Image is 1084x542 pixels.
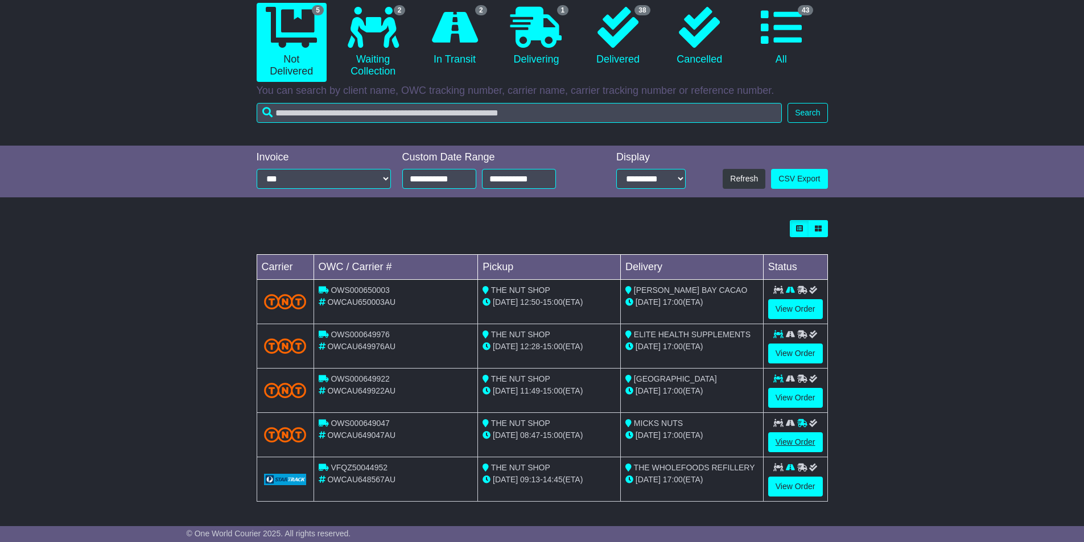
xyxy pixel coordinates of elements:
[636,297,661,307] span: [DATE]
[491,463,550,472] span: THE NUT SHOP
[625,385,759,397] div: (ETA)
[663,297,683,307] span: 17:00
[625,474,759,486] div: (ETA)
[491,419,550,428] span: THE NUT SHOP
[663,342,683,351] span: 17:00
[625,341,759,353] div: (ETA)
[314,255,478,280] td: OWC / Carrier #
[493,342,518,351] span: [DATE]
[264,338,307,354] img: TNT_Domestic.png
[483,474,616,486] div: - (ETA)
[543,431,563,440] span: 15:00
[491,374,550,383] span: THE NUT SHOP
[543,386,563,395] span: 15:00
[478,255,621,280] td: Pickup
[636,386,661,395] span: [DATE]
[493,386,518,395] span: [DATE]
[625,296,759,308] div: (ETA)
[763,255,827,280] td: Status
[331,419,390,428] span: OWS000649047
[394,5,406,15] span: 2
[771,169,827,189] a: CSV Export
[520,386,540,395] span: 11:49
[636,431,661,440] span: [DATE]
[257,3,327,82] a: 5 Not Delivered
[520,297,540,307] span: 12:50
[768,344,823,363] a: View Order
[312,5,324,15] span: 5
[665,3,735,70] a: Cancelled
[634,419,683,428] span: MICKS NUTS
[257,151,391,164] div: Invoice
[520,342,540,351] span: 12:28
[493,431,518,440] span: [DATE]
[634,463,755,472] span: THE WHOLEFOODS REFILLERY
[483,341,616,353] div: - (ETA)
[634,330,751,339] span: ELITE HEALTH SUPPLEMENTS
[493,297,518,307] span: [DATE]
[327,342,395,351] span: OWCAU649976AU
[634,374,717,383] span: [GEOGRAPHIC_DATA]
[491,330,550,339] span: THE NUT SHOP
[620,255,763,280] td: Delivery
[419,3,489,70] a: 2 In Transit
[331,374,390,383] span: OWS000649922
[768,477,823,497] a: View Order
[483,385,616,397] div: - (ETA)
[557,5,569,15] span: 1
[625,429,759,441] div: (ETA)
[257,255,314,280] td: Carrier
[327,297,395,307] span: OWCAU650003AU
[475,5,487,15] span: 2
[187,529,351,538] span: © One World Courier 2025. All rights reserved.
[264,474,307,485] img: GetCarrierServiceLogo
[327,386,395,395] span: OWCAU649922AU
[723,169,765,189] button: Refresh
[493,475,518,484] span: [DATE]
[402,151,585,164] div: Custom Date Range
[501,3,571,70] a: 1 Delivering
[634,5,650,15] span: 38
[483,296,616,308] div: - (ETA)
[768,388,823,408] a: View Order
[520,431,540,440] span: 08:47
[768,432,823,452] a: View Order
[663,386,683,395] span: 17:00
[483,429,616,441] div: - (ETA)
[331,463,388,472] span: VFQZ50044952
[264,294,307,309] img: TNT_Domestic.png
[798,5,813,15] span: 43
[543,475,563,484] span: 14:45
[788,103,827,123] button: Search
[520,475,540,484] span: 09:13
[331,286,390,295] span: OWS000650003
[663,475,683,484] span: 17:00
[338,3,408,82] a: 2 Waiting Collection
[543,297,563,307] span: 15:00
[264,427,307,442] img: TNT_Domestic.png
[327,475,395,484] span: OWCAU648567AU
[327,431,395,440] span: OWCAU649047AU
[634,286,747,295] span: [PERSON_NAME] BAY CACAO
[257,85,828,97] p: You can search by client name, OWC tracking number, carrier name, carrier tracking number or refe...
[331,330,390,339] span: OWS000649976
[616,151,686,164] div: Display
[491,286,550,295] span: THE NUT SHOP
[583,3,653,70] a: 38 Delivered
[636,342,661,351] span: [DATE]
[768,299,823,319] a: View Order
[264,383,307,398] img: TNT_Domestic.png
[663,431,683,440] span: 17:00
[746,3,816,70] a: 43 All
[636,475,661,484] span: [DATE]
[543,342,563,351] span: 15:00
